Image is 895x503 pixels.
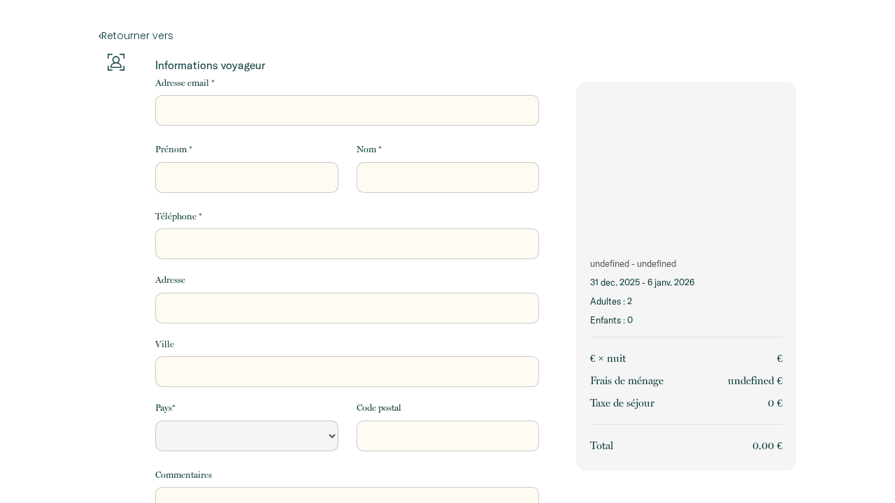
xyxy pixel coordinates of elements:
label: Adresse email * [155,76,215,90]
p: 31 déc. 2025 - 6 janv. 2026 [590,276,782,289]
p: Informations voyageur [155,58,539,72]
p: Enfants : 0 [590,314,782,327]
img: rental-image [576,82,796,247]
p: Frais de ménage [590,372,664,389]
span: 0.00 € [752,439,782,452]
a: Retourner vers [99,28,796,43]
p: undefined € [728,372,782,389]
label: Commentaires [155,468,212,482]
p: Adultes : 2 [590,295,782,308]
label: Nom * [357,143,382,156]
label: Ville [155,337,174,351]
label: Téléphone * [155,210,202,224]
p: undefined - undefined [590,257,782,270]
p: 0 € [768,395,782,411]
p: Taxe de séjour [590,395,654,411]
label: Prénom * [155,143,192,156]
p: € × nuit [590,350,626,367]
span: Total [590,439,613,452]
p: € [777,350,782,367]
img: guests-info [108,54,124,71]
label: Code postal [357,401,401,415]
label: Pays [155,401,176,415]
label: Adresse [155,273,185,287]
select: Default select example [155,421,338,451]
